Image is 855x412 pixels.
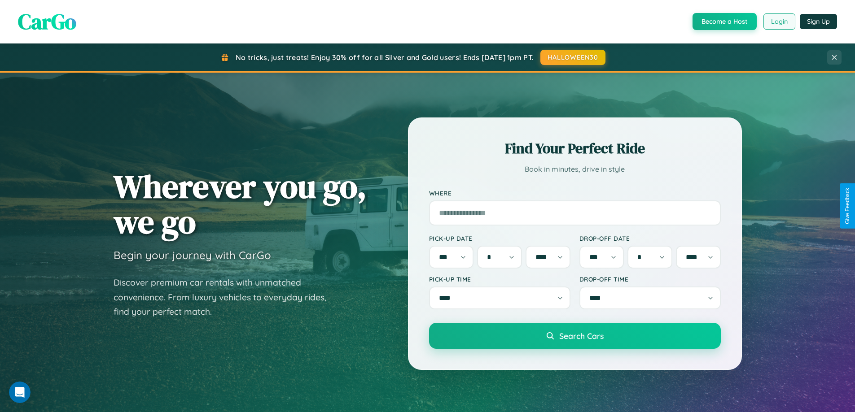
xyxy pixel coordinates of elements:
[559,331,604,341] span: Search Cars
[429,163,721,176] p: Book in minutes, drive in style
[236,53,534,62] span: No tricks, just treats! Enjoy 30% off for all Silver and Gold users! Ends [DATE] 1pm PT.
[429,234,570,242] label: Pick-up Date
[9,382,31,403] iframe: Intercom live chat
[844,188,851,224] div: Give Feedback
[693,13,757,30] button: Become a Host
[114,275,338,319] p: Discover premium car rentals with unmatched convenience. From luxury vehicles to everyday rides, ...
[540,50,605,65] button: HALLOWEEN30
[800,14,837,29] button: Sign Up
[429,139,721,158] h2: Find Your Perfect Ride
[763,13,795,30] button: Login
[429,189,721,197] label: Where
[429,275,570,283] label: Pick-up Time
[18,7,76,36] span: CarGo
[114,248,271,262] h3: Begin your journey with CarGo
[114,169,367,239] h1: Wherever you go, we go
[579,234,721,242] label: Drop-off Date
[579,275,721,283] label: Drop-off Time
[429,323,721,349] button: Search Cars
